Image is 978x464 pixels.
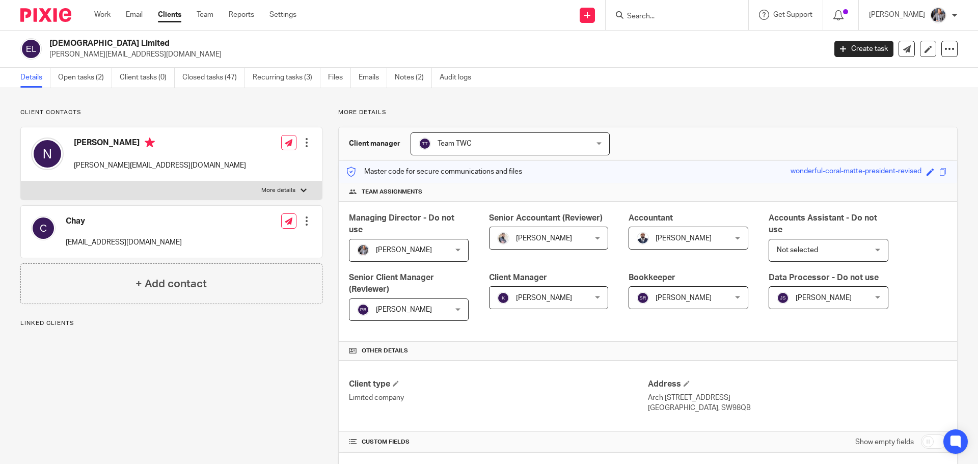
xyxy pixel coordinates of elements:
h4: Address [648,379,947,390]
a: Clients [158,10,181,20]
h4: [PERSON_NAME] [74,138,246,150]
a: Audit logs [440,68,479,88]
div: wonderful-coral-matte-president-revised [791,166,921,178]
a: Email [126,10,143,20]
img: -%20%20-%20studio@ingrained.co.uk%20for%20%20-20220223%20at%20101413%20-%201W1A2026.jpg [357,244,369,256]
h4: CUSTOM FIELDS [349,438,648,446]
h2: [DEMOGRAPHIC_DATA] Limited [49,38,665,49]
a: Closed tasks (47) [182,68,245,88]
p: [PERSON_NAME][EMAIL_ADDRESS][DOMAIN_NAME] [74,160,246,171]
span: Managing Director - Do not use [349,214,454,234]
a: Emails [359,68,387,88]
img: Pixie%2002.jpg [497,232,509,244]
img: Pixie [20,8,71,22]
img: svg%3E [419,138,431,150]
p: [PERSON_NAME][EMAIL_ADDRESS][DOMAIN_NAME] [49,49,819,60]
a: Settings [269,10,296,20]
span: Team assignments [362,188,422,196]
span: [PERSON_NAME] [516,235,572,242]
span: [PERSON_NAME] [376,306,432,313]
span: [PERSON_NAME] [656,235,712,242]
img: svg%3E [497,292,509,304]
span: [PERSON_NAME] [796,294,852,302]
a: Reports [229,10,254,20]
span: Accountant [629,214,673,222]
p: More details [338,108,958,117]
h4: Client type [349,379,648,390]
span: Senior Accountant (Reviewer) [489,214,603,222]
a: Client tasks (0) [120,68,175,88]
a: Team [197,10,213,20]
img: svg%3E [357,304,369,316]
i: Primary [145,138,155,148]
span: [PERSON_NAME] [376,247,432,254]
input: Search [626,12,718,21]
p: [PERSON_NAME] [869,10,925,20]
p: Linked clients [20,319,322,327]
span: [PERSON_NAME] [516,294,572,302]
p: More details [261,186,295,195]
p: [GEOGRAPHIC_DATA], SW98QB [648,403,947,413]
h4: Chay [66,216,182,227]
p: [EMAIL_ADDRESS][DOMAIN_NAME] [66,237,182,248]
a: Files [328,68,351,88]
img: svg%3E [777,292,789,304]
p: Arch [STREET_ADDRESS] [648,393,947,403]
a: Details [20,68,50,88]
a: Work [94,10,111,20]
span: Client Manager [489,274,547,282]
span: Team TWC [438,140,472,147]
img: WhatsApp%20Image%202022-05-18%20at%206.27.04%20PM.jpeg [637,232,649,244]
span: Senior Client Manager (Reviewer) [349,274,434,293]
img: -%20%20-%20studio@ingrained.co.uk%20for%20%20-20220223%20at%20101413%20-%201W1A2026.jpg [930,7,946,23]
h3: Client manager [349,139,400,149]
p: Client contacts [20,108,322,117]
a: Create task [834,41,893,57]
span: Not selected [777,247,818,254]
img: svg%3E [31,138,64,170]
span: Get Support [773,11,812,18]
span: Other details [362,347,408,355]
label: Show empty fields [855,437,914,447]
p: Limited company [349,393,648,403]
h4: + Add contact [135,276,207,292]
p: Master code for secure communications and files [346,167,522,177]
span: Data Processor - Do not use [769,274,879,282]
img: svg%3E [31,216,56,240]
a: Open tasks (2) [58,68,112,88]
span: [PERSON_NAME] [656,294,712,302]
img: svg%3E [637,292,649,304]
a: Recurring tasks (3) [253,68,320,88]
span: Accounts Assistant - Do not use [769,214,877,234]
span: Bookkeeper [629,274,675,282]
img: svg%3E [20,38,42,60]
a: Notes (2) [395,68,432,88]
